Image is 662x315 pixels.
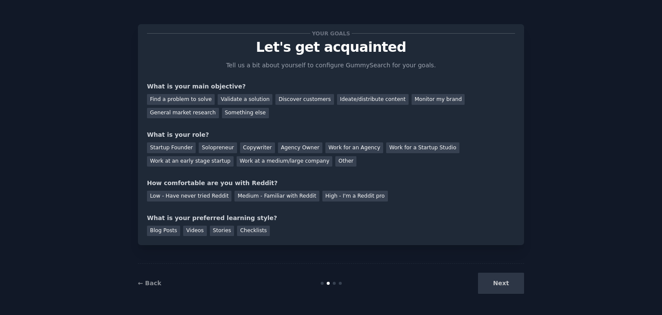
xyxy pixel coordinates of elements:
[337,94,409,105] div: Ideate/distribute content
[386,142,459,153] div: Work for a Startup Studio
[210,226,234,236] div: Stories
[412,94,465,105] div: Monitor my brand
[237,156,332,167] div: Work at a medium/large company
[237,226,270,236] div: Checklists
[147,40,515,55] p: Let's get acquainted
[234,191,319,202] div: Medium - Familiar with Reddit
[240,142,275,153] div: Copywriter
[199,142,237,153] div: Solopreneur
[275,94,334,105] div: Discover customers
[147,94,215,105] div: Find a problem to solve
[147,130,515,139] div: What is your role?
[218,94,272,105] div: Validate a solution
[222,108,269,119] div: Something else
[310,29,352,38] span: Your goals
[325,142,383,153] div: Work for an Agency
[138,280,161,287] a: ← Back
[147,156,234,167] div: Work at an early stage startup
[147,108,219,119] div: General market research
[147,142,196,153] div: Startup Founder
[147,191,231,202] div: Low - Have never tried Reddit
[147,226,180,236] div: Blog Posts
[147,179,515,188] div: How comfortable are you with Reddit?
[322,191,388,202] div: High - I'm a Reddit pro
[335,156,356,167] div: Other
[147,214,515,223] div: What is your preferred learning style?
[222,61,440,70] p: Tell us a bit about yourself to configure GummySearch for your goals.
[278,142,322,153] div: Agency Owner
[183,226,207,236] div: Videos
[147,82,515,91] div: What is your main objective?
